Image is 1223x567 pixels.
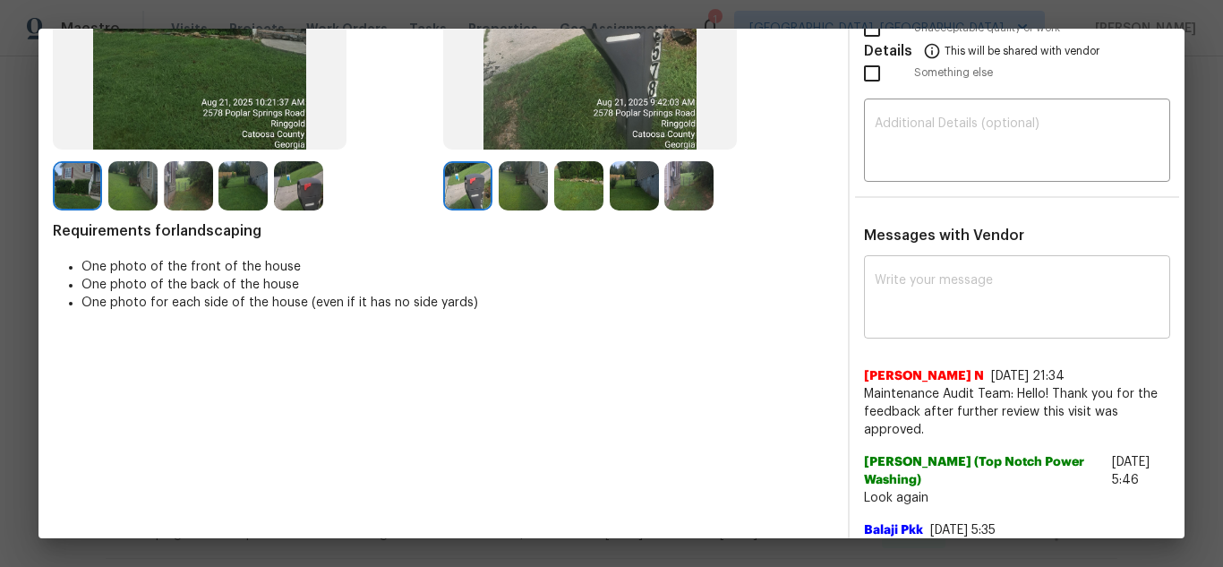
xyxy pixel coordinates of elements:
[53,222,834,240] span: Requirements for landscaping
[850,51,1185,96] div: Something else
[864,29,912,72] span: Details
[864,367,984,385] span: [PERSON_NAME] N
[930,524,996,537] span: [DATE] 5:35
[864,521,923,539] span: Balaji Pkk
[945,29,1099,72] span: This will be shared with vendor
[991,370,1065,382] span: [DATE] 21:34
[81,258,834,276] li: One photo of the front of the house
[864,385,1170,439] span: Maintenance Audit Team: Hello! Thank you for the feedback after further review this visit was app...
[81,294,834,312] li: One photo for each side of the house (even if it has no side yards)
[864,489,1170,507] span: Look again
[864,228,1024,243] span: Messages with Vendor
[1112,456,1150,486] span: [DATE] 5:46
[914,65,1170,81] span: Something else
[81,276,834,294] li: One photo of the back of the house
[864,453,1105,489] span: [PERSON_NAME] (Top Notch Power Washing)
